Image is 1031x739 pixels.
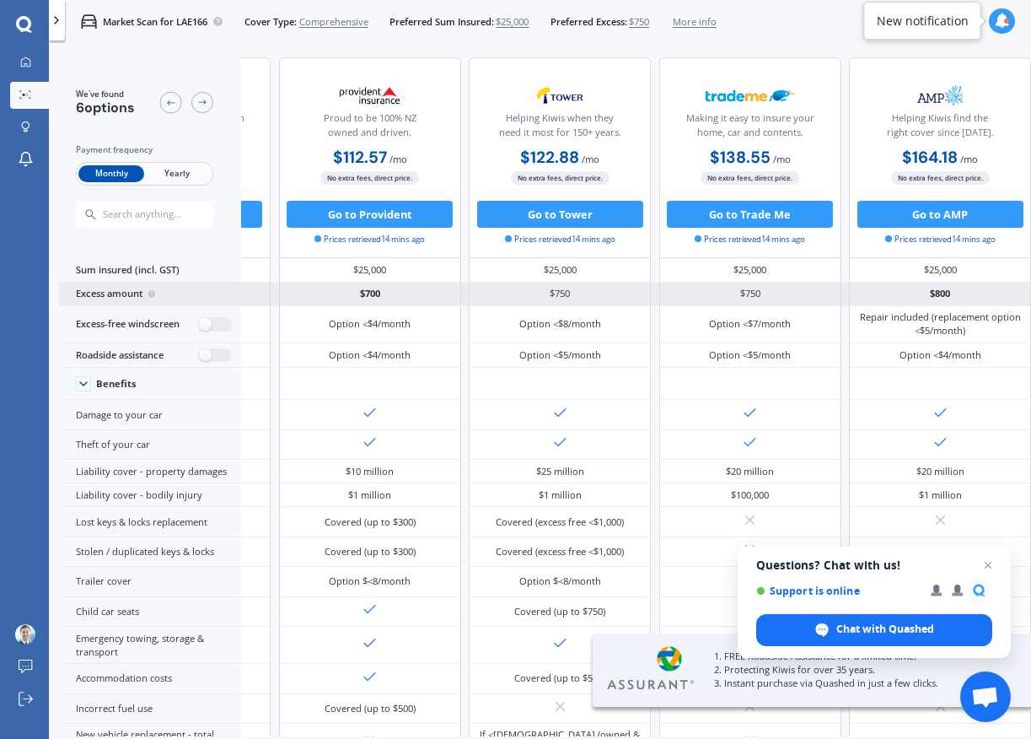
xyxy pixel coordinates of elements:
[960,672,1011,722] div: Open chat
[496,515,624,529] div: Covered (excess free <$1,000)
[514,605,605,618] div: Covered (up to $750)
[701,171,799,184] span: No extra fees, direct price.
[47,27,83,40] div: v 4.0.25
[76,89,135,100] span: We've found
[389,15,494,29] span: Preferred Sum Insured:
[857,201,1023,228] button: Go to AMP
[511,171,609,184] span: No extra fees, direct price.
[59,400,241,429] div: Damage to your car
[496,15,529,29] span: $25,000
[348,488,391,502] div: $1 million
[59,694,241,724] div: Incorrect fuel use
[916,465,964,478] div: $20 million
[899,348,981,362] div: Option <$4/month
[325,78,415,112] img: Provident.png
[46,98,59,111] img: tab_domain_overview_orange.svg
[550,15,627,29] span: Preferred Excess:
[186,100,284,111] div: Keywords by Traffic
[59,597,241,627] div: Child car seats
[978,555,998,575] span: Close chat
[389,153,407,165] span: / mo
[76,143,213,157] div: Payment frequency
[333,147,387,168] b: $112.57
[78,165,144,183] span: Monthly
[168,98,181,111] img: tab_keywords_by_traffic_grey.svg
[59,627,241,664] div: Emergency towing, storage & transport
[469,283,651,306] div: $750
[773,153,791,165] span: / mo
[673,15,717,29] span: More info
[514,672,605,685] div: Covered (up to $500)
[329,574,411,588] div: Option $<8/month
[902,147,958,168] b: $164.18
[505,234,615,245] span: Prices retrieved 14 mins ago
[346,465,394,478] div: $10 million
[582,153,599,165] span: / mo
[659,283,841,306] div: $750
[896,78,985,112] img: AMP.webp
[519,317,601,331] div: Option <$8/month
[44,44,185,57] div: Domain: [DOMAIN_NAME]
[714,677,997,690] p: 3. Instant purchase via Quashed in just a few clicks.
[59,343,241,368] div: Roadside assistance
[667,201,833,228] button: Go to Trade Me
[756,585,919,597] span: Support is online
[27,44,40,57] img: website_grey.svg
[731,488,769,502] div: $100,000
[726,465,774,478] div: $20 million
[671,111,830,145] div: Making it easy to insure your home, car and contents.
[325,515,416,529] div: Covered (up to $300)
[59,283,241,306] div: Excess amount
[714,650,997,663] p: 1. FREE Roadside Assistance for a limited time.
[710,147,771,168] b: $138.55
[59,537,241,567] div: Stolen / duplicated keys & locks
[860,310,1022,337] div: Repair included (replacement option <$5/month)
[325,545,416,558] div: Covered (up to $300)
[659,258,841,282] div: $25,000
[709,317,791,331] div: Option <$7/month
[629,15,649,29] span: $750
[329,348,411,362] div: Option <$4/month
[59,460,241,483] div: Liability cover - property damages
[536,465,584,478] div: $25 million
[15,624,35,645] img: ACg8ocLd7ZPdg9VPgKpi_sr_fARrvijXcMNCNNxSV1YrcfXawsJHQ7JJ=s96-c
[861,111,1019,145] div: Helping Kiwis find the right cover since [DATE].
[756,558,992,572] span: Questions? Chat with us!
[714,663,997,677] p: 2. Protecting Kiwis for over 35 years.
[960,153,978,165] span: / mo
[27,27,40,40] img: logo_orange.svg
[20,117,47,132] span: 16 px
[59,430,241,460] div: Theft of your car
[299,15,368,29] span: Comprehensive
[59,567,241,596] div: Trailer cover
[144,165,210,183] span: Yearly
[59,664,241,693] div: Accommodation costs
[59,483,241,507] div: Liability cover - bodily injury
[96,378,137,390] div: Benefits
[877,13,969,30] div: New notification
[706,78,795,112] img: Trademe.webp
[244,15,297,29] span: Cover Type:
[519,348,601,362] div: Option <$5/month
[515,78,604,112] img: Tower.webp
[320,171,419,184] span: No extra fees, direct price.
[103,15,207,29] p: Market Scan for LAE166
[756,614,992,646] div: Chat with Quashed
[59,306,241,343] div: Excess-free windscreen
[59,507,241,537] div: Lost keys & locks replacement
[919,488,962,502] div: $1 million
[290,111,448,145] div: Proud to be 100% NZ owned and driven.
[469,258,651,282] div: $25,000
[885,234,996,245] span: Prices retrieved 14 mins ago
[7,7,246,22] div: Outline
[520,147,579,168] b: $122.88
[849,258,1031,282] div: $25,000
[325,702,416,715] div: Covered (up to $500)
[7,53,246,72] h3: Style
[709,348,791,362] div: Option <$5/month
[279,258,461,282] div: $25,000
[519,574,601,588] div: Option $<8/month
[539,488,582,502] div: $1 million
[101,208,239,220] input: Search anything...
[849,283,1031,306] div: $800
